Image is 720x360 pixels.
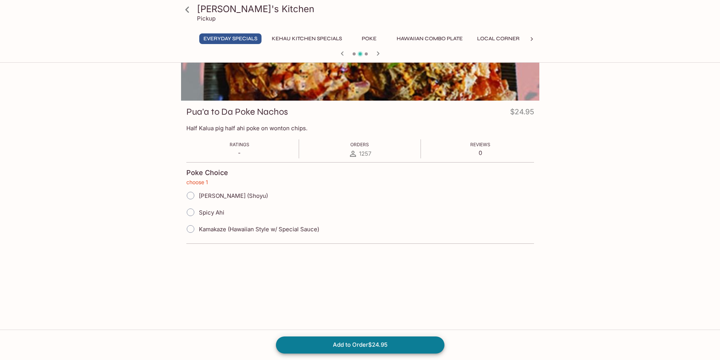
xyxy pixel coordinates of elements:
p: Half Kalua pig half ahi poke on wonton chips. [186,125,534,132]
p: choose 1 [186,179,534,185]
button: Kehau Kitchen Specials [268,33,346,44]
span: Kamakaze (Hawaiian Style w/ Special Sauce) [199,226,319,233]
h3: [PERSON_NAME]'s Kitchen [197,3,536,15]
p: Pickup [197,15,216,22]
h4: Poke Choice [186,169,228,177]
button: Add to Order$24.95 [276,336,444,353]
span: Spicy Ahi [199,209,224,216]
h3: Pua'a to Da Poke Nachos [186,106,288,118]
h4: $24.95 [510,106,534,121]
button: Everyday Specials [199,33,262,44]
span: [PERSON_NAME] (Shoyu) [199,192,268,199]
button: Poke [352,33,386,44]
p: - [230,149,249,156]
p: 0 [470,149,490,156]
span: Orders [350,142,369,147]
button: Hawaiian Combo Plate [392,33,467,44]
button: Local Corner [473,33,524,44]
span: Reviews [470,142,490,147]
span: Ratings [230,142,249,147]
span: 1257 [359,150,371,157]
